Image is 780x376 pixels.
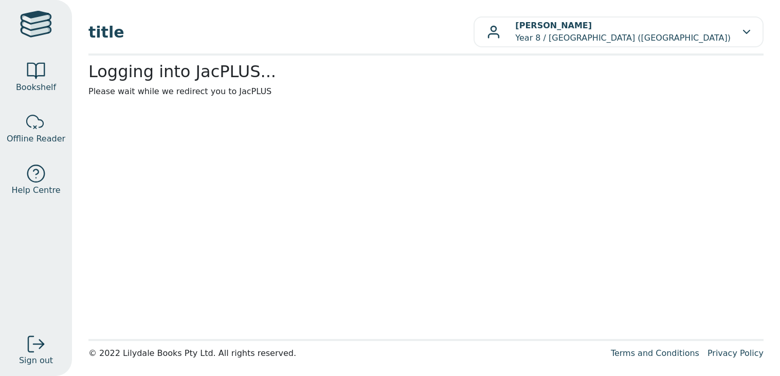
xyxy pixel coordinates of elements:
p: Year 8 / [GEOGRAPHIC_DATA] ([GEOGRAPHIC_DATA]) [515,20,731,44]
a: Terms and Conditions [611,348,699,358]
span: Bookshelf [16,81,56,94]
h2: Logging into JacPLUS... [88,62,764,81]
p: Please wait while we redirect you to JacPLUS [88,85,764,98]
div: © 2022 Lilydale Books Pty Ltd. All rights reserved. [88,347,603,360]
span: Offline Reader [7,133,65,145]
span: title [88,21,474,44]
span: Help Centre [11,184,60,196]
span: Sign out [19,354,53,367]
a: Privacy Policy [708,348,764,358]
b: [PERSON_NAME] [515,21,592,30]
button: [PERSON_NAME]Year 8 / [GEOGRAPHIC_DATA] ([GEOGRAPHIC_DATA]) [474,16,764,47]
